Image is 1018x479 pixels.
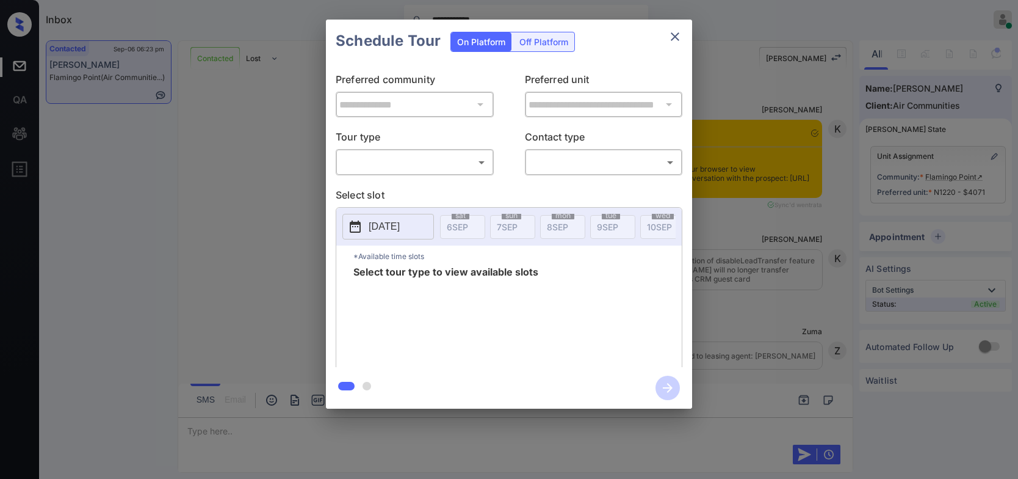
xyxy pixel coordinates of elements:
[336,130,494,149] p: Tour type
[525,72,683,92] p: Preferred unit
[451,32,511,51] div: On Platform
[336,72,494,92] p: Preferred community
[336,188,682,207] p: Select slot
[369,219,400,234] p: [DATE]
[513,32,574,51] div: Off Platform
[353,267,538,365] span: Select tour type to view available slots
[663,24,687,49] button: close
[353,246,682,267] p: *Available time slots
[342,214,434,239] button: [DATE]
[525,130,683,149] p: Contact type
[326,20,450,62] h2: Schedule Tour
